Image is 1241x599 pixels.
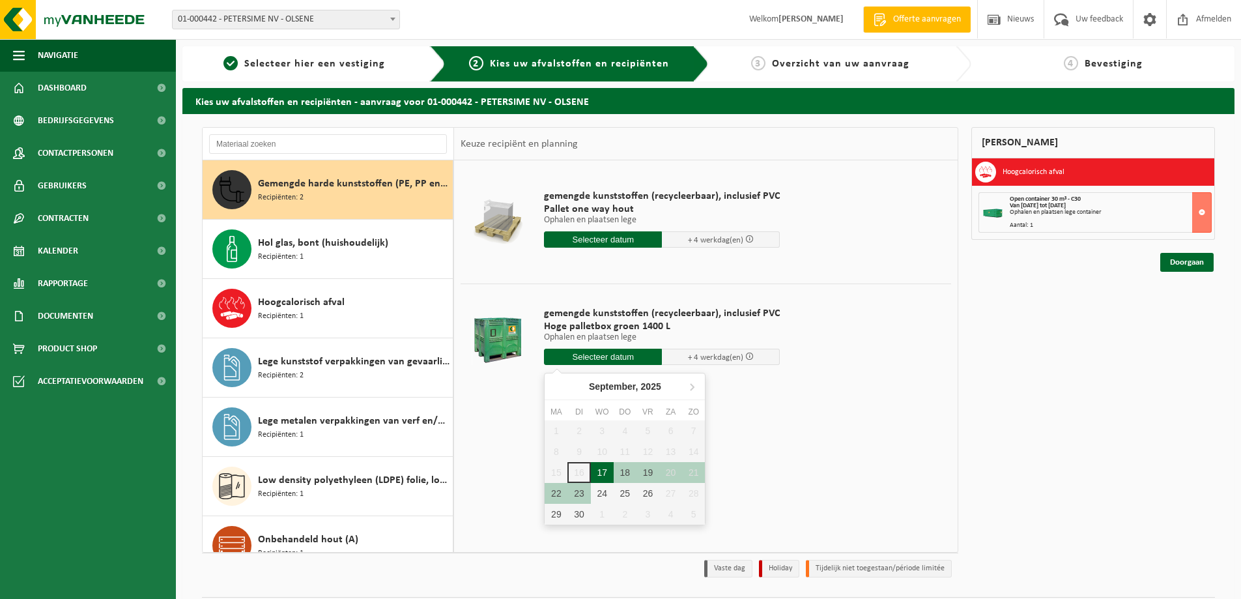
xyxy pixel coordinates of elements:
[1010,209,1211,216] div: Ophalen en plaatsen lege container
[636,462,659,483] div: 19
[258,370,304,382] span: Recipiënten: 2
[567,504,590,525] div: 30
[971,127,1215,158] div: [PERSON_NAME]
[614,405,636,418] div: do
[544,320,780,333] span: Hoge palletbox groen 1400 L
[636,483,659,504] div: 26
[636,504,659,525] div: 3
[688,353,743,362] span: + 4 werkdag(en)
[189,56,420,72] a: 1Selecteer hier een vestiging
[38,202,89,235] span: Contracten
[704,560,752,577] li: Vaste dag
[544,203,780,216] span: Pallet one way hout
[614,504,636,525] div: 2
[1010,222,1211,229] div: Aantal: 1
[1010,196,1081,203] span: Open container 30 m³ - C30
[1003,162,1064,183] h3: Hoogcalorisch afval
[258,429,304,441] span: Recipiënten: 1
[38,365,143,398] span: Acceptatievoorwaarden
[203,160,453,220] button: Gemengde harde kunststoffen (PE, PP en PVC), recycleerbaar (industrieel) Recipiënten: 2
[1064,56,1078,70] span: 4
[1010,202,1066,209] strong: Van [DATE] tot [DATE]
[258,176,449,192] span: Gemengde harde kunststoffen (PE, PP en PVC), recycleerbaar (industrieel)
[591,462,614,483] div: 17
[1160,253,1214,272] a: Doorgaan
[614,462,636,483] div: 18
[203,457,453,516] button: Low density polyethyleen (LDPE) folie, los, naturel/gekleurd (80/20) Recipiënten: 1
[659,405,682,418] div: za
[173,10,399,29] span: 01-000442 - PETERSIME NV - OLSENE
[38,169,87,202] span: Gebruikers
[545,504,567,525] div: 29
[203,516,453,576] button: Onbehandeld hout (A) Recipiënten: 1
[258,473,449,488] span: Low density polyethyleen (LDPE) folie, los, naturel/gekleurd (80/20)
[584,376,666,397] div: September,
[688,236,743,244] span: + 4 werkdag(en)
[806,560,952,577] li: Tijdelijk niet toegestaan/période limitée
[544,190,780,203] span: gemengde kunststoffen (recycleerbaar), inclusief PVC
[614,483,636,504] div: 25
[469,56,483,70] span: 2
[890,13,964,26] span: Offerte aanvragen
[759,560,799,577] li: Holiday
[258,235,388,251] span: Hol glas, bont (huishoudelijk)
[38,235,78,267] span: Kalender
[1085,59,1143,69] span: Bevestiging
[772,59,909,69] span: Overzicht van uw aanvraag
[682,405,705,418] div: zo
[258,413,449,429] span: Lege metalen verpakkingen van verf en/of inkt (schraapschoon)
[203,338,453,398] button: Lege kunststof verpakkingen van gevaarlijke stoffen Recipiënten: 2
[545,483,567,504] div: 22
[38,267,88,300] span: Rapportage
[641,382,661,391] i: 2025
[38,104,114,137] span: Bedrijfsgegevens
[258,295,345,310] span: Hoogcalorisch afval
[544,216,780,225] p: Ophalen en plaatsen lege
[545,405,567,418] div: ma
[209,134,447,154] input: Materiaal zoeken
[203,220,453,279] button: Hol glas, bont (huishoudelijk) Recipiënten: 1
[778,14,844,24] strong: [PERSON_NAME]
[182,88,1234,113] h2: Kies uw afvalstoffen en recipiënten - aanvraag voor 01-000442 - PETERSIME NV - OLSENE
[591,504,614,525] div: 1
[591,483,614,504] div: 24
[258,354,449,370] span: Lege kunststof verpakkingen van gevaarlijke stoffen
[863,7,971,33] a: Offerte aanvragen
[591,405,614,418] div: wo
[258,488,304,501] span: Recipiënten: 1
[38,39,78,72] span: Navigatie
[258,251,304,263] span: Recipiënten: 1
[544,307,780,320] span: gemengde kunststoffen (recycleerbaar), inclusief PVC
[258,192,304,204] span: Recipiënten: 2
[544,231,662,248] input: Selecteer datum
[203,398,453,457] button: Lege metalen verpakkingen van verf en/of inkt (schraapschoon) Recipiënten: 1
[244,59,385,69] span: Selecteer hier een vestiging
[38,332,97,365] span: Product Shop
[544,333,780,342] p: Ophalen en plaatsen lege
[258,548,304,560] span: Recipiënten: 1
[223,56,238,70] span: 1
[258,532,358,548] span: Onbehandeld hout (A)
[454,128,584,160] div: Keuze recipiënt en planning
[203,279,453,338] button: Hoogcalorisch afval Recipiënten: 1
[567,483,590,504] div: 23
[38,300,93,332] span: Documenten
[636,405,659,418] div: vr
[38,137,113,169] span: Contactpersonen
[172,10,400,29] span: 01-000442 - PETERSIME NV - OLSENE
[258,310,304,323] span: Recipiënten: 1
[751,56,765,70] span: 3
[38,72,87,104] span: Dashboard
[567,405,590,418] div: di
[544,349,662,365] input: Selecteer datum
[490,59,669,69] span: Kies uw afvalstoffen en recipiënten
